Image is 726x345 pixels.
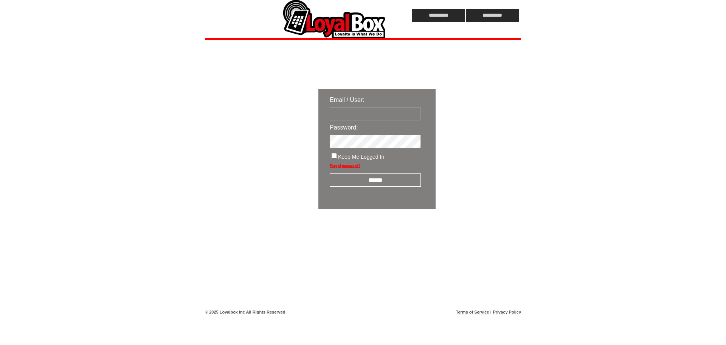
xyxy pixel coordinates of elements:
span: Keep Me Logged In [338,154,384,160]
span: © 2025 Loyalbox Inc All Rights Reserved [205,310,285,314]
img: transparent.png [458,228,495,237]
span: Password: [330,124,358,131]
span: | [490,310,492,314]
a: Forgot password? [330,164,360,168]
a: Privacy Policy [493,310,521,314]
a: Terms of Service [456,310,489,314]
span: Email / User: [330,97,365,103]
